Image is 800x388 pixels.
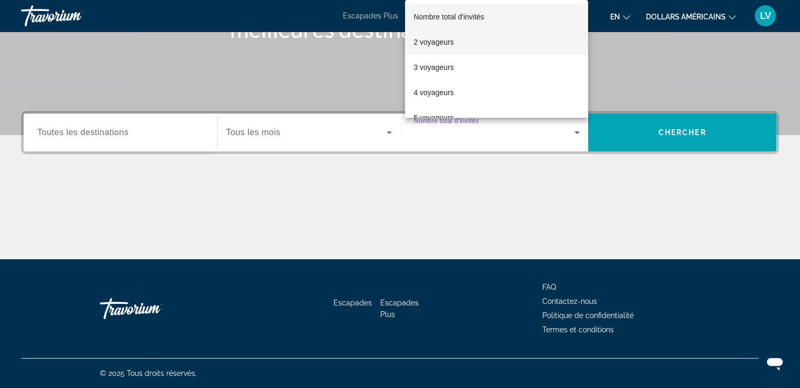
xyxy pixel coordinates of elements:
font: 4 voyageurs [413,88,453,97]
font: 5 voyageurs [413,114,453,122]
font: 3 voyageurs [413,63,453,72]
font: Nombre total d'invités [413,13,484,21]
iframe: Bouton de lancement de la fenêtre de messagerie [758,346,792,380]
font: 2 voyageurs [413,38,453,46]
